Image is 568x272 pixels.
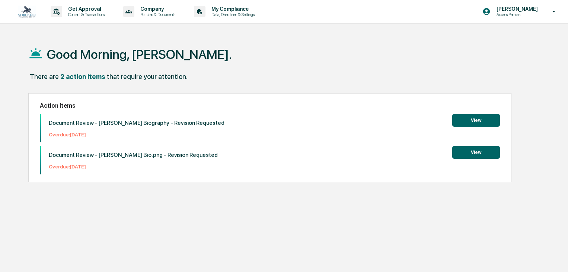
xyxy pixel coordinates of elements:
[49,152,218,158] p: Document Review - [PERSON_NAME] Bio.png - Revision Requested
[205,12,258,17] p: Data, Deadlines & Settings
[491,6,542,12] p: [PERSON_NAME]
[49,132,224,137] p: Overdue: [DATE]
[47,47,232,62] h1: Good Morning, [PERSON_NAME].
[49,120,224,126] p: Document Review - [PERSON_NAME] Biography - Revision Requested
[18,6,36,18] img: logo
[40,102,500,109] h2: Action Items
[452,116,500,123] a: View
[452,114,500,127] button: View
[205,6,258,12] p: My Compliance
[62,12,108,17] p: Content & Transactions
[452,146,500,159] button: View
[60,73,105,80] div: 2 action items
[30,73,59,80] div: There are
[452,148,500,155] a: View
[107,73,188,80] div: that require your attention.
[62,6,108,12] p: Get Approval
[134,6,179,12] p: Company
[491,12,542,17] p: Access Persons
[49,164,218,170] p: Overdue: [DATE]
[134,12,179,17] p: Policies & Documents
